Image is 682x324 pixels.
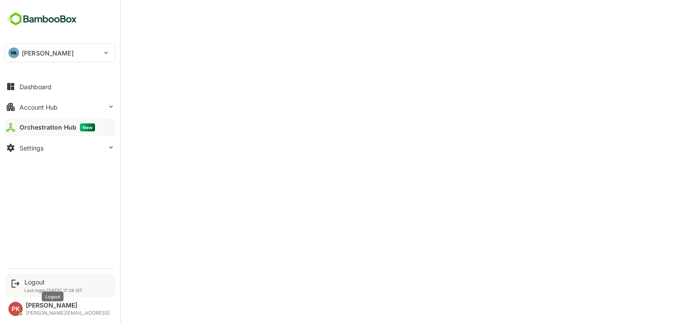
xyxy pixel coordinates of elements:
div: PA [8,47,19,58]
span: New [80,123,95,131]
div: Logout [24,278,83,286]
p: [PERSON_NAME] [22,48,74,58]
button: Account Hub [4,98,115,116]
div: [PERSON_NAME] [26,302,110,309]
p: Last login: [DATE] 17:28 IST [24,288,83,293]
button: Dashboard [4,78,115,95]
button: Settings [4,139,115,157]
div: Account Hub [20,103,58,111]
div: Dashboard [20,83,52,91]
div: PA[PERSON_NAME] [5,44,115,62]
div: Orchestration Hub [20,123,95,131]
div: PK [8,302,23,316]
img: BambooboxFullLogoMark.5f36c76dfaba33ec1ec1367b70bb1252.svg [4,11,79,28]
button: Orchestration HubNew [4,119,115,136]
div: Settings [20,144,44,152]
div: [PERSON_NAME][EMAIL_ADDRESS] [26,310,110,316]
